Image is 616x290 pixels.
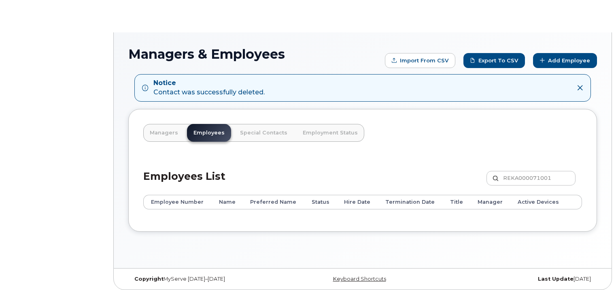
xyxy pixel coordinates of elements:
[538,276,574,282] strong: Last Update
[153,79,265,97] div: Contact was successfully deleted.
[128,47,381,61] h1: Managers & Employees
[212,195,243,209] th: Name
[143,171,225,195] h2: Employees List
[441,276,597,282] div: [DATE]
[378,195,442,209] th: Termination Date
[510,195,567,209] th: Active Devices
[443,195,471,209] th: Title
[333,276,386,282] a: Keyboard Shortcuts
[337,195,378,209] th: Hire Date
[143,195,212,209] th: Employee Number
[243,195,304,209] th: Preferred Name
[153,79,265,88] strong: Notice
[134,276,164,282] strong: Copyright
[234,124,294,142] a: Special Contacts
[128,276,285,282] div: MyServe [DATE]–[DATE]
[143,124,185,142] a: Managers
[533,53,597,68] a: Add Employee
[304,195,337,209] th: Status
[463,53,525,68] a: Export to CSV
[470,195,510,209] th: Manager
[296,124,364,142] a: Employment Status
[385,53,455,68] form: Import from CSV
[187,124,231,142] a: Employees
